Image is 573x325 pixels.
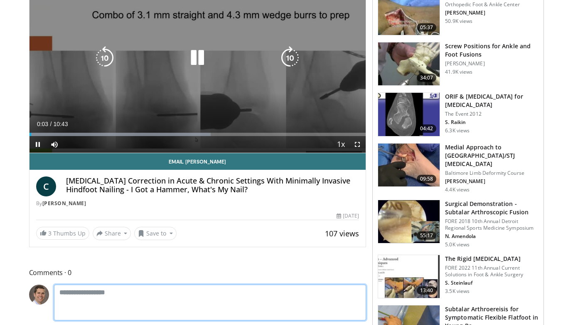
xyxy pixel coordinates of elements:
[417,175,437,183] span: 09:58
[445,178,539,185] p: [PERSON_NAME]
[445,92,539,109] h3: ORIF & [MEDICAL_DATA] for [MEDICAL_DATA]
[445,143,539,168] h3: Medial Approach to [GEOGRAPHIC_DATA]/STJ [MEDICAL_DATA]
[36,200,359,207] div: By
[29,285,49,305] img: Avatar
[445,18,472,25] p: 50.9K views
[445,127,470,134] p: 6.3K views
[445,170,539,176] p: Baltimore Limb Deformity Course
[445,241,470,248] p: 5.0K views
[445,69,472,75] p: 41.9K views
[378,200,440,243] img: f04bac8f-a1d2-4078-a4f0-9e66789b4112.150x105_q85_crop-smart_upscale.jpg
[445,111,539,117] p: The Event 2012
[445,60,539,67] p: [PERSON_NAME]
[378,93,440,136] img: E-HI8y-Omg85H4KX4xMDoxOmtxOwKG7D_4.150x105_q85_crop-smart_upscale.jpg
[37,121,48,127] span: 0:03
[445,10,520,16] p: [PERSON_NAME]
[445,186,470,193] p: 4.4K views
[42,200,86,207] a: [PERSON_NAME]
[417,124,437,133] span: 04:42
[445,119,539,126] p: S. Raikin
[417,231,437,240] span: 55:17
[29,267,366,278] span: Comments 0
[46,136,63,153] button: Mute
[337,212,359,220] div: [DATE]
[36,227,89,240] a: 3 Thumbs Up
[417,286,437,295] span: 13:40
[445,288,470,295] p: 3.5K views
[378,200,539,248] a: 55:17 Surgical Demonstration - Subtalar Arthroscopic Fusion FORE 2018 10th Annual Detroit Regiona...
[349,136,366,153] button: Fullscreen
[445,1,520,8] p: Orthopedic Foot & Ankle Center
[378,255,539,299] a: 13:40 The Rigid [MEDICAL_DATA] FORE 2022 11th Annual Current Solutions in Foot & Ankle Surgery S....
[445,280,539,286] p: S. Steinlauf
[53,121,68,127] span: 10:43
[30,153,366,170] a: Email [PERSON_NAME]
[445,200,539,216] h3: Surgical Demonstration - Subtalar Arthroscopic Fusion
[445,233,539,240] p: N. Amendola
[378,92,539,136] a: 04:42 ORIF & [MEDICAL_DATA] for [MEDICAL_DATA] The Event 2012 S. Raikin 6.3K views
[378,42,440,86] img: 67572_0000_3.png.150x105_q85_crop-smart_upscale.jpg
[417,23,437,32] span: 05:37
[417,74,437,82] span: 34:07
[445,255,539,263] h3: The Rigid [MEDICAL_DATA]
[325,228,359,238] span: 107 views
[30,136,46,153] button: Pause
[50,121,52,127] span: /
[48,229,52,237] span: 3
[445,42,539,59] h3: Screw Positions for Ankle and Foot Fusions
[378,143,539,193] a: 09:58 Medial Approach to [GEOGRAPHIC_DATA]/STJ [MEDICAL_DATA] Baltimore Limb Deformity Course [PE...
[30,133,366,136] div: Progress Bar
[332,136,349,153] button: Playback Rate
[66,176,359,194] h4: [MEDICAL_DATA] Correction in Acute & Chronic Settings With Minimally Invasive Hindfoot Nailing - ...
[378,144,440,187] img: b3e585cd-3312-456d-b1b7-4eccbcdb01ed.150x105_q85_crop-smart_upscale.jpg
[93,227,131,240] button: Share
[36,176,56,196] a: C
[378,42,539,86] a: 34:07 Screw Positions for Ankle and Foot Fusions [PERSON_NAME] 41.9K views
[445,218,539,231] p: FORE 2018 10th Annual Detroit Regional Sports Medicine Symposium
[445,265,539,278] p: FORE 2022 11th Annual Current Solutions in Foot & Ankle Surgery
[134,227,177,240] button: Save to
[378,255,440,298] img: 6fa6b498-311a-45e1-aef3-f46d60feb1b4.150x105_q85_crop-smart_upscale.jpg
